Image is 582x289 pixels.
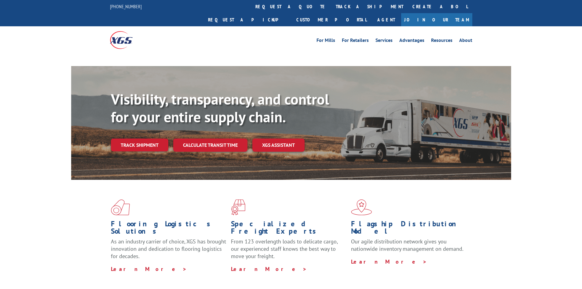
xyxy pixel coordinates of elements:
img: xgs-icon-focused-on-flooring-red [231,199,245,215]
a: Learn More > [231,265,307,272]
span: As an industry carrier of choice, XGS has brought innovation and dedication to flooring logistics... [111,238,226,260]
a: Advantages [399,38,424,45]
a: For Retailers [342,38,369,45]
h1: Specialized Freight Experts [231,220,346,238]
b: Visibility, transparency, and control for your entire supply chain. [111,90,329,126]
a: For Mills [317,38,335,45]
h1: Flooring Logistics Solutions [111,220,226,238]
a: Resources [431,38,452,45]
a: XGS ASSISTANT [252,139,305,152]
h1: Flagship Distribution Model [351,220,467,238]
a: Calculate transit time [173,139,247,152]
a: Customer Portal [292,13,371,26]
img: xgs-icon-total-supply-chain-intelligence-red [111,199,130,215]
span: Our agile distribution network gives you nationwide inventory management on demand. [351,238,463,252]
a: Learn More > [111,265,187,272]
p: From 123 overlength loads to delicate cargo, our experienced staff knows the best way to move you... [231,238,346,265]
a: Services [375,38,393,45]
a: About [459,38,472,45]
a: Join Our Team [401,13,472,26]
a: Agent [371,13,401,26]
a: Request a pickup [203,13,292,26]
a: Learn More > [351,258,427,265]
img: xgs-icon-flagship-distribution-model-red [351,199,372,215]
a: Track shipment [111,139,168,151]
a: [PHONE_NUMBER] [110,3,142,9]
